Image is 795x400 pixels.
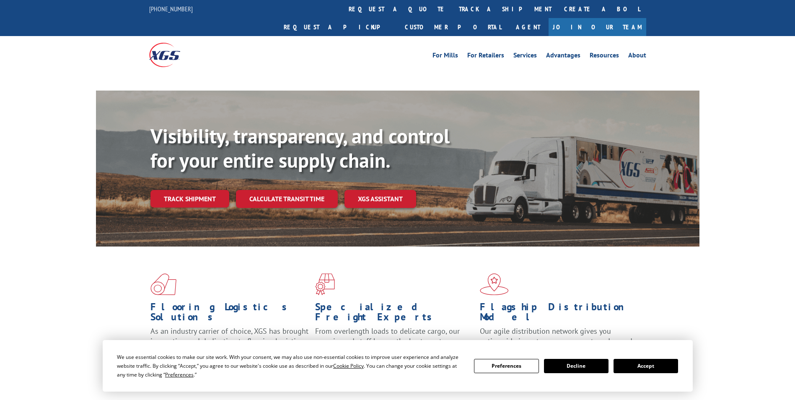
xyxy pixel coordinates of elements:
a: Join Our Team [549,18,646,36]
span: As an industry carrier of choice, XGS has brought innovation and dedication to flooring logistics... [150,326,308,356]
a: XGS ASSISTANT [344,190,416,208]
a: For Retailers [467,52,504,61]
button: Decline [544,359,609,373]
a: Calculate transit time [236,190,338,208]
span: Preferences [165,371,194,378]
a: About [628,52,646,61]
a: Services [513,52,537,61]
a: Resources [590,52,619,61]
h1: Flooring Logistics Solutions [150,302,309,326]
b: Visibility, transparency, and control for your entire supply chain. [150,123,450,173]
div: We use essential cookies to make our site work. With your consent, we may also use non-essential ... [117,353,464,379]
a: Advantages [546,52,580,61]
a: Track shipment [150,190,229,208]
a: For Mills [432,52,458,61]
div: Cookie Consent Prompt [103,340,693,392]
a: Customer Portal [399,18,508,36]
h1: Specialized Freight Experts [315,302,474,326]
img: xgs-icon-total-supply-chain-intelligence-red [150,273,176,295]
img: xgs-icon-focused-on-flooring-red [315,273,335,295]
p: From overlength loads to delicate cargo, our experienced staff knows the best way to move your fr... [315,326,474,364]
button: Preferences [474,359,539,373]
img: xgs-icon-flagship-distribution-model-red [480,273,509,295]
h1: Flagship Distribution Model [480,302,638,326]
a: [PHONE_NUMBER] [149,5,193,13]
span: Our agile distribution network gives you nationwide inventory management on demand. [480,326,634,346]
button: Accept [614,359,678,373]
a: Agent [508,18,549,36]
span: Cookie Policy [333,362,364,369]
a: Request a pickup [277,18,399,36]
